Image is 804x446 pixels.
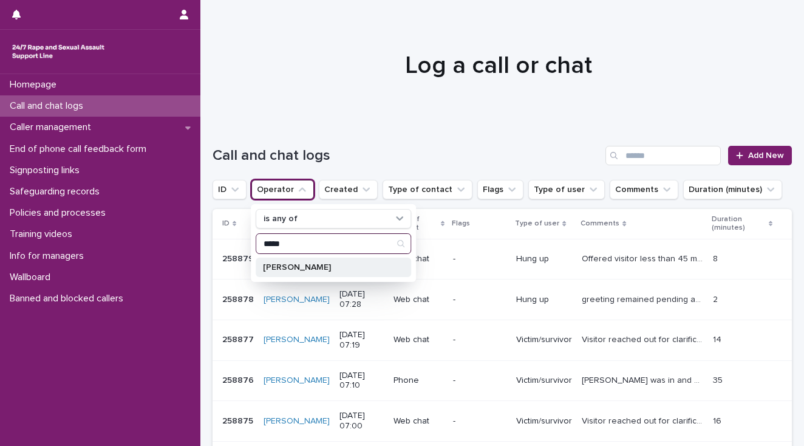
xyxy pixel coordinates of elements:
p: Hung up [516,295,572,305]
p: Victim/survivor [516,416,572,427]
tr: 258879258879 [PERSON_NAME] [DATE] 07:39Web chat-Hung upOffered visitor less than 45 minutes due t... [213,239,792,280]
a: [PERSON_NAME] [264,416,330,427]
p: Caller management [5,122,101,133]
p: 258875 [222,414,256,427]
p: Web chat [393,335,443,345]
div: Search [256,233,411,254]
p: Type of user [515,217,559,230]
p: Safeguarding records [5,186,109,197]
p: Flags [452,217,470,230]
p: Web chat [393,416,443,427]
p: Phone [393,376,443,386]
tr: 258877258877 [PERSON_NAME] [DATE] 07:19Web chat-Victim/survivorVisitor reached out for clarificat... [213,320,792,360]
p: is any of [264,214,298,224]
p: [DATE] 07:10 [339,371,384,391]
button: Operator [251,180,314,199]
button: Created [319,180,378,199]
tr: 258878258878 [PERSON_NAME] [DATE] 07:28Web chat-Hung upgreeting remained pending and chat endedgr... [213,280,792,320]
span: Add New [748,151,784,160]
p: Visitor reached out for clarification, definitions and consent discussed, link to consent page sh... [582,332,705,345]
p: Policies and processes [5,207,115,219]
p: [DATE] 07:28 [339,289,384,310]
p: - [453,254,506,264]
p: Caller was in and out of flashback throughout the call. [582,373,705,386]
h1: Log a call or chat [213,51,785,80]
input: Search [605,146,721,165]
p: greeting remained pending and chat ended [582,292,705,305]
p: 258876 [222,373,256,386]
p: Visitor reached out for clarification, consent and definitions discussed, signposted to ISVA serv... [582,414,705,427]
p: Offered visitor less than 45 minutes due to end of shift at 8am, which they were unhappy with and... [582,252,705,264]
p: 2 [713,292,720,305]
button: Type of contact [383,180,472,199]
a: [PERSON_NAME] [264,335,330,345]
p: 35 [713,373,725,386]
tr: 258875258875 [PERSON_NAME] [DATE] 07:00Web chat-Victim/survivorVisitor reached out for clarificat... [213,401,792,442]
p: Call and chat logs [5,100,93,112]
p: 16 [713,414,724,427]
p: [PERSON_NAME] [263,263,392,272]
p: - [453,335,506,345]
p: 258879 [222,252,256,264]
p: Homepage [5,79,66,91]
p: 258878 [222,292,256,305]
img: rhQMoQhaT3yELyF149Cw [10,39,107,64]
p: [DATE] 07:19 [339,330,384,351]
p: Comments [581,217,619,230]
p: ID [222,217,230,230]
p: - [453,295,506,305]
button: Duration (minutes) [683,180,782,199]
button: Flags [477,180,523,199]
p: - [453,416,506,427]
p: 14 [713,332,724,345]
p: [DATE] 07:00 [339,411,384,431]
a: Add New [728,146,792,165]
p: Banned and blocked callers [5,293,133,304]
p: - [453,376,506,386]
tr: 258876258876 [PERSON_NAME] [DATE] 07:10Phone-Victim/survivor[PERSON_NAME] was in and out of flash... [213,360,792,401]
a: [PERSON_NAME] [264,376,330,386]
p: Duration (minutes) [712,213,766,235]
p: End of phone call feedback form [5,143,156,155]
input: Search [256,234,411,253]
p: Web chat [393,295,443,305]
button: Type of user [528,180,605,199]
button: ID [213,180,247,199]
h1: Call and chat logs [213,147,601,165]
p: 258877 [222,332,256,345]
p: Victim/survivor [516,376,572,386]
p: Training videos [5,228,82,240]
p: Web chat [393,254,443,264]
button: Comments [610,180,678,199]
p: Info for managers [5,250,94,262]
p: Wallboard [5,272,60,283]
p: 8 [713,252,720,264]
p: Signposting links [5,165,89,176]
a: [PERSON_NAME] [264,295,330,305]
p: Hung up [516,254,572,264]
p: Victim/survivor [516,335,572,345]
